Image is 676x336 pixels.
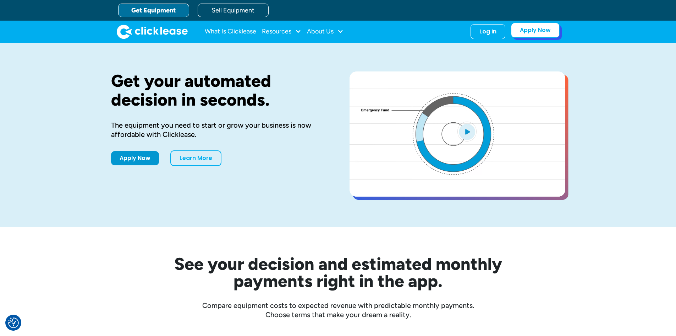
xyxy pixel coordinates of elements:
[8,318,19,328] button: Consent Preferences
[350,71,565,197] a: open lightbox
[111,71,327,109] h1: Get your automated decision in seconds.
[117,25,188,39] img: Clicklease logo
[111,151,159,165] a: Apply Now
[479,28,496,35] div: Log In
[511,23,560,38] a: Apply Now
[8,318,19,328] img: Revisit consent button
[170,150,221,166] a: Learn More
[111,121,327,139] div: The equipment you need to start or grow your business is now affordable with Clicklease.
[205,25,256,39] a: What Is Clicklease
[118,4,189,17] a: Get Equipment
[111,301,565,319] div: Compare equipment costs to expected revenue with predictable monthly payments. Choose terms that ...
[198,4,269,17] a: Sell Equipment
[139,255,537,289] h2: See your decision and estimated monthly payments right in the app.
[262,25,301,39] div: Resources
[117,25,188,39] a: home
[457,122,477,142] img: Blue play button logo on a light blue circular background
[307,25,344,39] div: About Us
